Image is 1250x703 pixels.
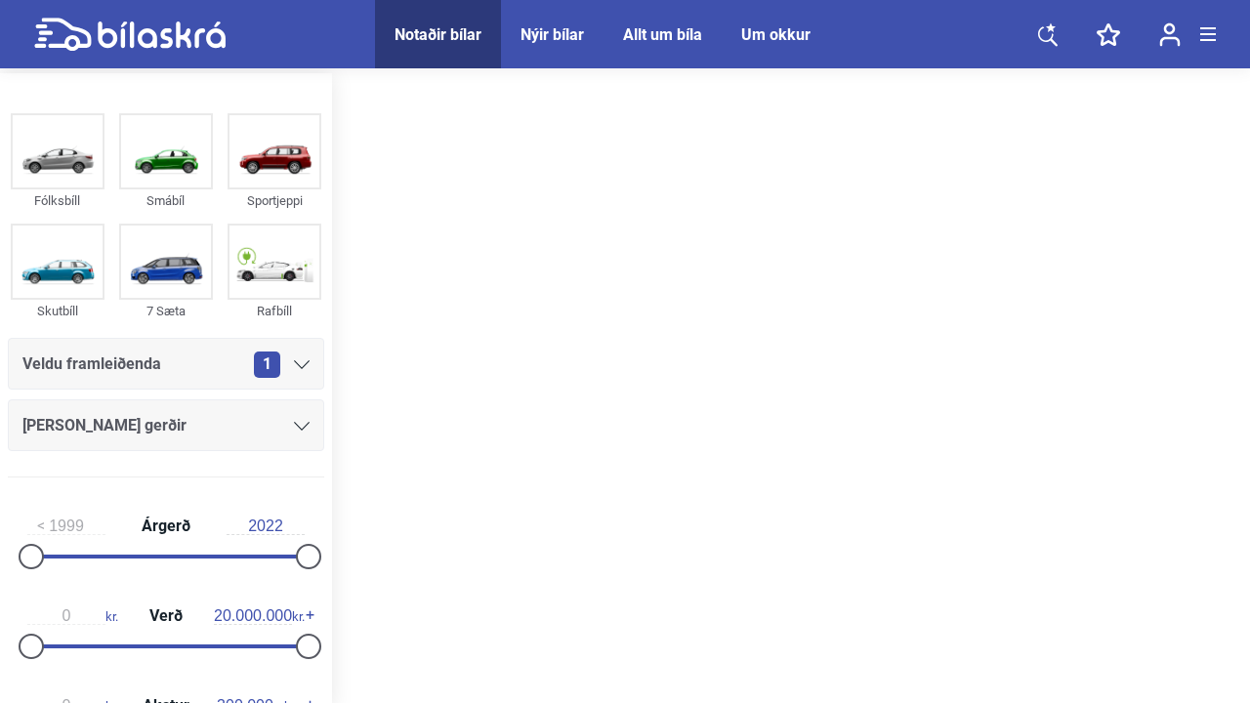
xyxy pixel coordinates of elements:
[119,300,213,322] div: 7 Sæta
[27,607,118,625] span: kr.
[521,25,584,44] a: Nýir bílar
[1159,22,1181,47] img: user-login.svg
[741,25,811,44] a: Um okkur
[11,189,104,212] div: Fólksbíll
[395,25,481,44] a: Notaðir bílar
[22,412,187,439] span: [PERSON_NAME] gerðir
[214,607,305,625] span: kr.
[137,518,195,534] span: Árgerð
[145,608,187,624] span: Verð
[119,189,213,212] div: Smábíl
[22,351,161,378] span: Veldu framleiðenda
[254,351,280,378] span: 1
[228,189,321,212] div: Sportjeppi
[11,300,104,322] div: Skutbíll
[228,300,321,322] div: Rafbíll
[623,25,702,44] a: Allt um bíla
